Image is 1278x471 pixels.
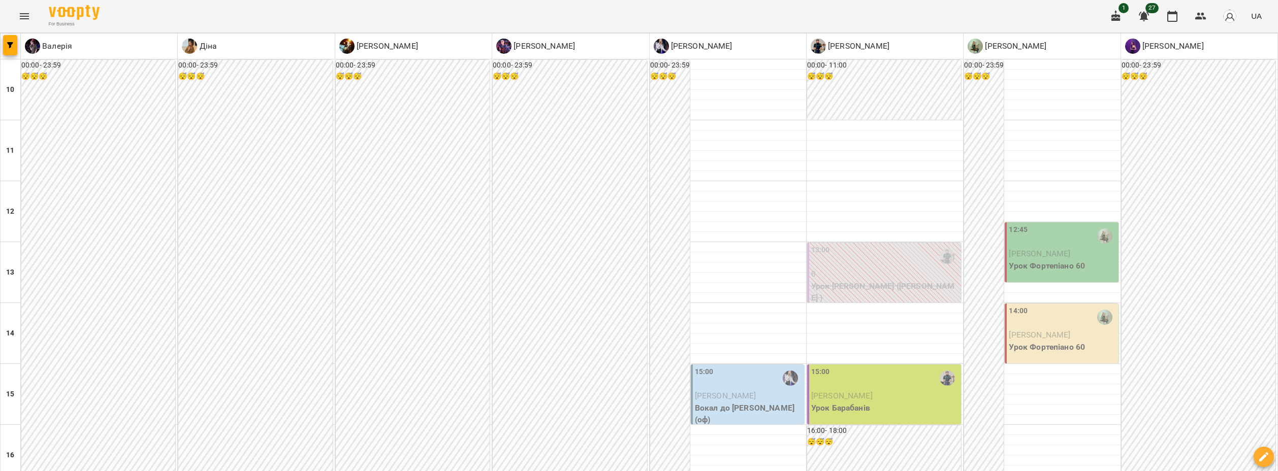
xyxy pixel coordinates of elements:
[178,60,332,71] h6: 00:00 - 23:59
[496,39,575,54] a: Д [PERSON_NAME]
[964,71,1004,82] h6: 😴😴😴
[25,39,40,54] img: В
[964,60,1004,71] h6: 00:00 - 23:59
[339,39,418,54] a: П [PERSON_NAME]
[654,39,669,54] img: О
[336,60,490,71] h6: 00:00 - 23:59
[40,40,72,52] p: Валерія
[25,39,72,54] a: В Валерія
[940,371,955,386] img: Сергій
[811,39,826,54] img: С
[807,60,961,71] h6: 00:00 - 11:00
[182,39,217,54] a: Д Діна
[6,389,14,400] h6: 15
[1140,40,1204,52] p: [PERSON_NAME]
[695,366,714,378] label: 15:00
[182,39,197,54] img: Д
[21,71,175,82] h6: 😴😴😴
[6,84,14,95] h6: 10
[339,39,355,54] img: П
[1223,9,1237,23] img: avatar_s.png
[811,366,830,378] label: 15:00
[807,71,961,82] h6: 😴😴😴
[654,39,732,54] div: Ольга
[6,206,14,217] h6: 12
[1125,39,1204,54] a: Б [PERSON_NAME]
[49,21,100,27] span: For Business
[197,40,217,52] p: Діна
[811,402,959,414] p: Урок Барабанів
[1125,39,1140,54] img: Б
[695,391,756,400] span: [PERSON_NAME]
[1145,3,1159,13] span: 27
[650,60,690,71] h6: 00:00 - 23:59
[940,249,955,264] img: Сергій
[1125,39,1204,54] div: Божена Поліщук
[355,40,418,52] p: [PERSON_NAME]
[21,60,175,71] h6: 00:00 - 23:59
[807,425,961,436] h6: 16:00 - 18:00
[6,450,14,461] h6: 16
[1009,249,1070,258] span: [PERSON_NAME]
[669,40,732,52] p: [PERSON_NAME]
[1097,228,1112,244] img: Олександра
[6,267,14,278] h6: 13
[811,39,889,54] div: Сергій
[826,40,889,52] p: [PERSON_NAME]
[654,39,732,54] a: О [PERSON_NAME]
[983,40,1046,52] p: [PERSON_NAME]
[25,39,72,54] div: Валерія
[968,39,983,54] img: О
[493,60,647,71] h6: 00:00 - 23:59
[6,145,14,156] h6: 11
[811,268,959,280] p: 0
[12,4,37,28] button: Menu
[493,71,647,82] h6: 😴😴😴
[1009,260,1116,272] p: Урок Фортепіано 60
[695,402,802,426] p: Вокал до [PERSON_NAME] (оф)
[1247,7,1266,25] button: UA
[811,39,889,54] a: С [PERSON_NAME]
[1009,341,1116,353] p: Урок Фортепіано 60
[811,280,959,304] p: Урок [PERSON_NAME] ([PERSON_NAME] )
[811,245,830,256] label: 13:00
[49,5,100,20] img: Voopty Logo
[1097,310,1112,325] img: Олександра
[6,328,14,339] h6: 14
[336,71,490,82] h6: 😴😴😴
[512,40,575,52] p: [PERSON_NAME]
[968,39,1046,54] a: О [PERSON_NAME]
[496,39,512,54] img: Д
[1009,330,1070,340] span: [PERSON_NAME]
[1251,11,1262,21] span: UA
[968,39,1046,54] div: Олександра
[182,39,217,54] div: Діна
[1119,3,1129,13] span: 1
[1122,60,1275,71] h6: 00:00 - 23:59
[1122,71,1275,82] h6: 😴😴😴
[178,71,332,82] h6: 😴😴😴
[496,39,575,54] div: Дмитро
[650,71,690,82] h6: 😴😴😴
[811,391,873,400] span: [PERSON_NAME]
[339,39,418,54] div: Павло
[783,371,798,386] img: Ольга
[807,436,961,448] h6: 😴😴😴
[1009,224,1028,236] label: 12:45
[1009,306,1028,317] label: 14:00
